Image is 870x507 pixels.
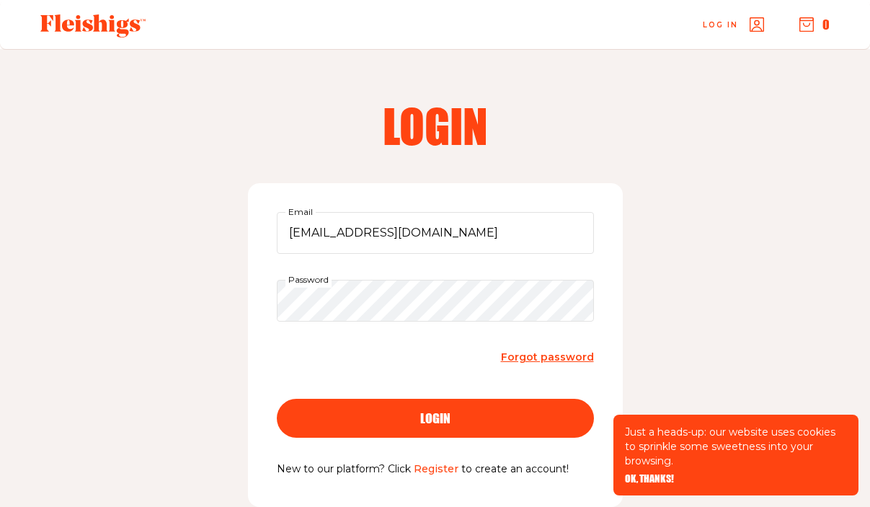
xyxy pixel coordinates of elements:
[277,461,594,478] p: New to our platform? Click to create an account!
[277,212,594,254] input: Email
[414,462,458,475] a: Register
[625,474,674,484] button: OK, THANKS!
[501,351,594,363] span: Forgot password
[251,102,620,149] h2: Login
[799,17,830,32] button: 0
[285,204,316,220] label: Email
[501,348,594,367] a: Forgot password
[285,272,332,288] label: Password
[703,17,764,32] a: Log in
[277,280,594,322] input: Password
[703,19,738,30] span: Log in
[625,425,847,468] p: Just a heads-up: our website uses cookies to sprinkle some sweetness into your browsing.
